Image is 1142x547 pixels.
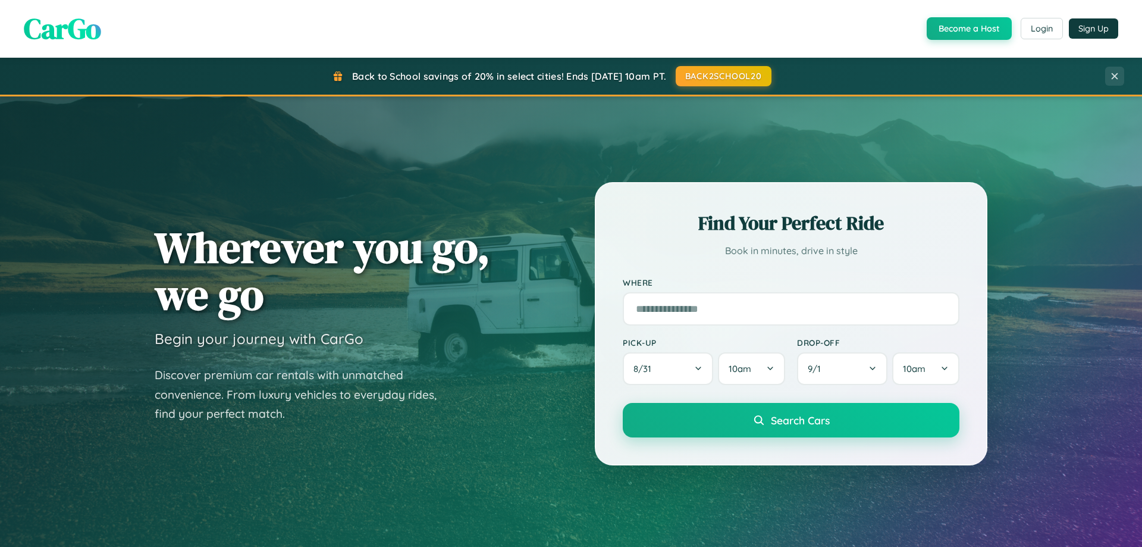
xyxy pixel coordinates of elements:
button: 8/31 [623,352,713,385]
button: Sign Up [1069,18,1118,39]
button: Become a Host [927,17,1012,40]
span: CarGo [24,9,101,48]
p: Book in minutes, drive in style [623,242,959,260]
h3: Begin your journey with CarGo [155,330,363,348]
label: Pick-up [623,337,785,348]
button: 10am [892,352,959,385]
button: Login [1021,18,1063,39]
h1: Wherever you go, we go [155,224,490,318]
button: Search Cars [623,403,959,437]
label: Where [623,277,959,287]
span: 8 / 31 [633,363,657,374]
span: Back to School savings of 20% in select cities! Ends [DATE] 10am PT. [352,70,666,82]
span: 10am [729,363,751,374]
label: Drop-off [797,337,959,348]
span: 10am [903,363,925,374]
span: 9 / 1 [808,363,827,374]
button: BACK2SCHOOL20 [676,66,771,86]
span: Search Cars [771,414,830,427]
h2: Find Your Perfect Ride [623,210,959,236]
button: 9/1 [797,352,887,385]
p: Discover premium car rentals with unmatched convenience. From luxury vehicles to everyday rides, ... [155,365,452,424]
button: 10am [718,352,785,385]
